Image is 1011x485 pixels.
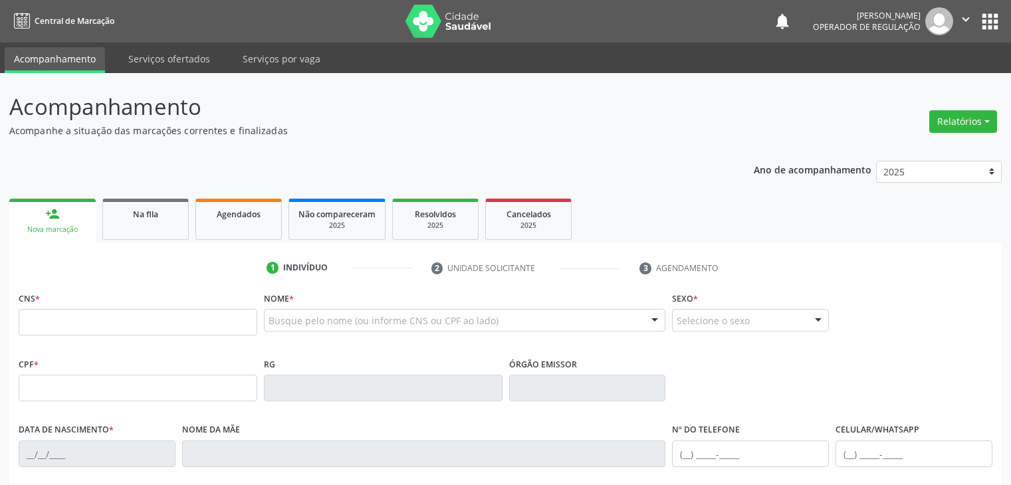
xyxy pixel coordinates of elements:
label: Nome [264,288,294,309]
p: Ano de acompanhamento [754,161,871,177]
div: Nova marcação [19,225,86,235]
i:  [958,12,973,27]
span: Resolvidos [415,209,456,220]
a: Central de Marcação [9,10,114,32]
div: 2025 [402,221,469,231]
label: CPF [19,354,39,375]
span: Operador de regulação [813,21,921,33]
p: Acompanhamento [9,90,704,124]
label: RG [264,354,275,375]
span: Agendados [217,209,261,220]
label: Nome da mãe [182,420,240,440]
label: Nº do Telefone [672,420,740,440]
input: __/__/____ [19,440,175,467]
label: Órgão emissor [509,354,577,375]
img: img [925,7,953,35]
label: Data de nascimento [19,420,114,440]
button: apps [978,10,1002,33]
span: Não compareceram [298,209,376,220]
div: 1 [267,262,279,274]
label: CNS [19,288,40,309]
span: Selecione o sexo [677,314,750,328]
button: Relatórios [929,110,997,133]
div: person_add [45,207,60,221]
label: Celular/WhatsApp [836,420,919,440]
span: Central de Marcação [35,15,114,27]
button:  [953,7,978,35]
div: 2025 [495,221,562,231]
a: Serviços por vaga [233,47,330,70]
p: Acompanhe a situação das marcações correntes e finalizadas [9,124,704,138]
div: Indivíduo [283,262,328,274]
span: Busque pelo nome (ou informe CNS ou CPF ao lado) [269,314,499,328]
input: (__) _____-_____ [836,440,992,467]
label: Sexo [672,288,698,309]
a: Acompanhamento [5,47,105,73]
span: Cancelados [506,209,551,220]
div: 2025 [298,221,376,231]
span: Na fila [133,209,158,220]
input: (__) _____-_____ [672,440,829,467]
a: Serviços ofertados [119,47,219,70]
div: [PERSON_NAME] [813,10,921,21]
button: notifications [773,12,792,31]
